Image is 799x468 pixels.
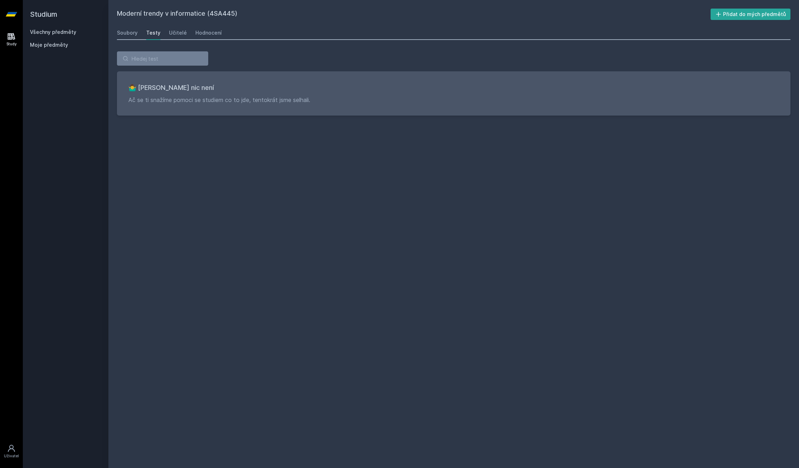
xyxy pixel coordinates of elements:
a: Učitelé [169,26,187,40]
div: Učitelé [169,29,187,36]
div: Soubory [117,29,138,36]
div: Study [6,41,17,47]
button: Přidat do mých předmětů [711,9,791,20]
div: Uživatel [4,453,19,459]
div: Testy [146,29,160,36]
input: Hledej test [117,51,208,66]
span: Moje předměty [30,41,68,49]
h3: 🤷‍♂️ [PERSON_NAME] nic není [128,83,779,93]
a: Testy [146,26,160,40]
h2: Moderní trendy v informatice (4SA445) [117,9,711,20]
div: Hodnocení [195,29,222,36]
a: Uživatel [1,441,21,462]
a: Hodnocení [195,26,222,40]
a: Všechny předměty [30,29,76,35]
a: Soubory [117,26,138,40]
p: Ač se ti snažíme pomoci se studiem co to jde, tentokrát jsme selhali. [128,96,779,104]
a: Study [1,29,21,50]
